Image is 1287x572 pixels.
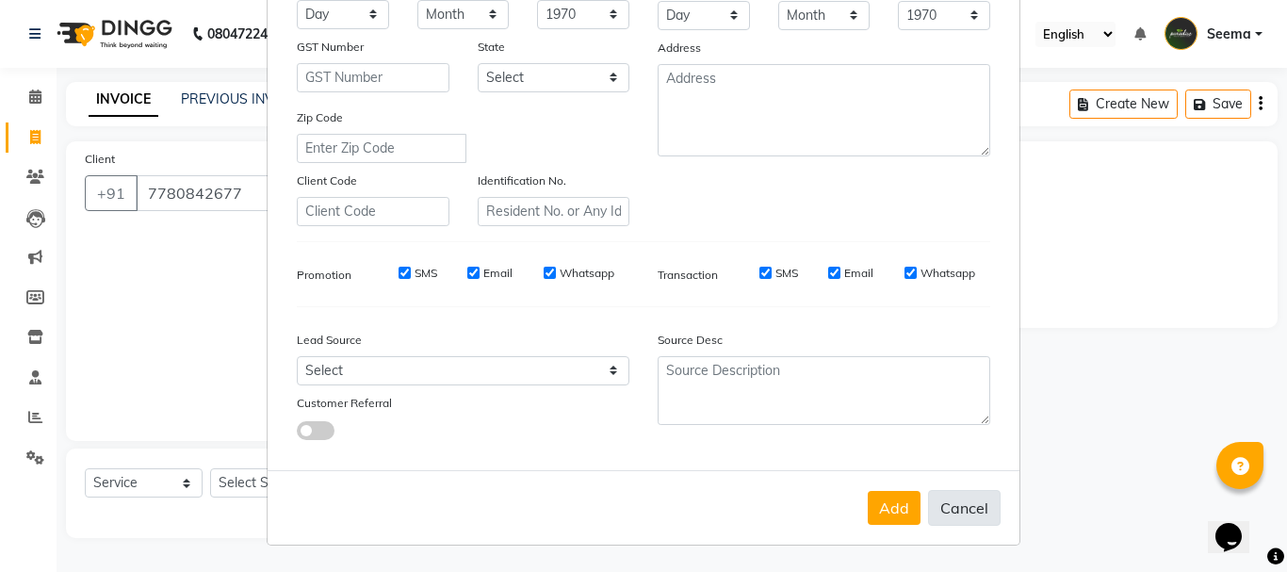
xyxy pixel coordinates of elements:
label: Whatsapp [560,265,614,282]
label: Customer Referral [297,395,392,412]
label: SMS [415,265,437,282]
label: Lead Source [297,332,362,349]
label: State [478,39,505,56]
button: Add [868,491,920,525]
input: Client Code [297,197,449,226]
input: GST Number [297,63,449,92]
label: Email [483,265,513,282]
label: Email [844,265,873,282]
label: Promotion [297,267,351,284]
label: Client Code [297,172,357,189]
button: Cancel [928,490,1001,526]
label: Whatsapp [920,265,975,282]
input: Resident No. or Any Id [478,197,630,226]
label: Source Desc [658,332,723,349]
label: Identification No. [478,172,566,189]
label: Zip Code [297,109,343,126]
label: GST Number [297,39,364,56]
label: SMS [775,265,798,282]
iframe: chat widget [1208,497,1268,553]
label: Transaction [658,267,718,284]
label: Address [658,40,701,57]
input: Enter Zip Code [297,134,466,163]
